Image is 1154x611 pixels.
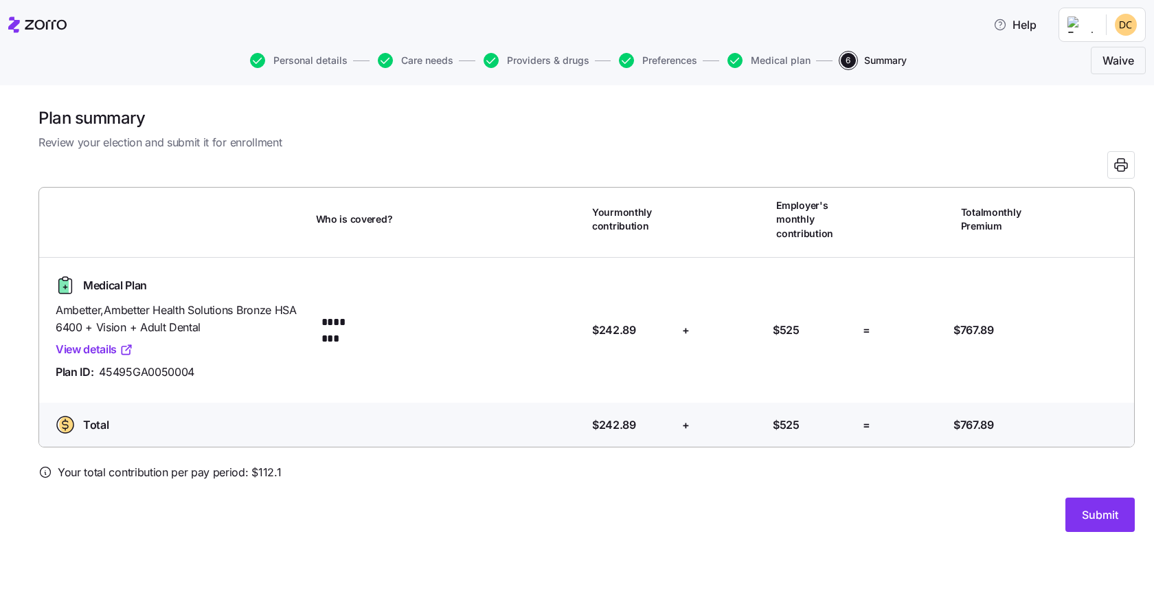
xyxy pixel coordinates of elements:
span: Preferences [642,56,697,65]
a: Providers & drugs [481,53,589,68]
span: Total [83,416,109,434]
span: Ambetter , Ambetter Health Solutions Bronze HSA 6400 + Vision + Adult Dental [56,302,305,336]
a: Care needs [375,53,453,68]
a: Personal details [247,53,348,68]
button: Waive [1091,47,1146,74]
span: Providers & drugs [507,56,589,65]
span: Summary [864,56,907,65]
button: Care needs [378,53,453,68]
button: Help [982,11,1048,38]
button: Submit [1065,498,1135,532]
span: Waive [1102,52,1134,69]
span: Who is covered? [316,212,393,226]
span: Personal details [273,56,348,65]
span: Your total contribution per pay period: $ 112.1 [58,464,281,481]
span: 6 [841,53,856,68]
span: Help [993,16,1037,33]
button: 6Summary [841,53,907,68]
span: $242.89 [592,416,636,434]
button: Medical plan [727,53,811,68]
h1: Plan summary [38,107,1135,129]
button: Providers & drugs [484,53,589,68]
button: Preferences [619,53,697,68]
button: Personal details [250,53,348,68]
span: Review your election and submit it for enrollment [38,134,1135,151]
span: Employer's monthly contribution [776,199,857,241]
img: 2288fc3ed5c6463e26cea253f6fa4900 [1115,14,1137,36]
a: 6Summary [838,53,907,68]
span: $525 [773,416,800,434]
img: Employer logo [1067,16,1095,33]
span: Submit [1082,507,1118,523]
span: Medical Plan [83,277,147,294]
span: Total monthly Premium [961,205,1042,234]
span: 45495GA0050004 [99,364,194,381]
span: Care needs [401,56,453,65]
span: Your monthly contribution [592,205,673,234]
span: = [863,322,870,339]
span: $767.89 [953,322,994,339]
a: Medical plan [725,53,811,68]
a: View details [56,341,133,358]
span: Plan ID: [56,364,93,381]
a: Preferences [616,53,697,68]
span: Medical plan [751,56,811,65]
span: + [682,416,690,434]
span: + [682,322,690,339]
span: $242.89 [592,322,636,339]
span: = [863,416,870,434]
span: $525 [773,322,800,339]
span: $767.89 [953,416,994,434]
